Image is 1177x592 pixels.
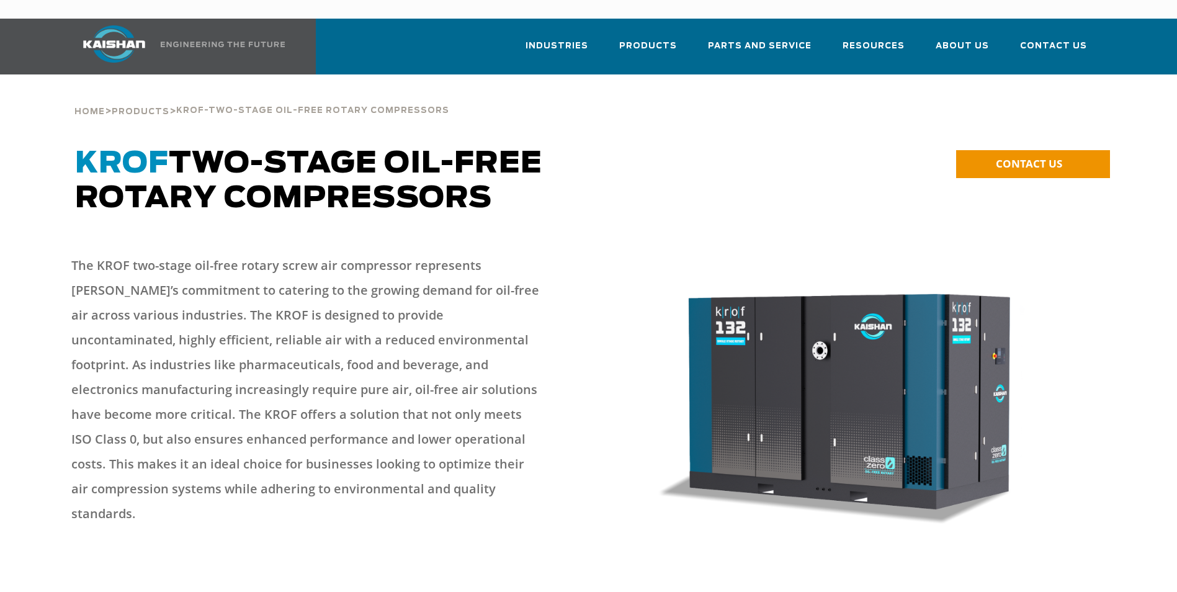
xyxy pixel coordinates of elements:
[74,105,105,117] a: Home
[68,25,161,63] img: kaishan logo
[619,30,677,72] a: Products
[161,42,285,47] img: Engineering the future
[526,30,588,72] a: Industries
[112,108,169,116] span: Products
[596,259,1103,544] img: krof132
[74,108,105,116] span: Home
[1020,39,1087,53] span: Contact Us
[526,39,588,53] span: Industries
[708,39,812,53] span: Parts and Service
[176,107,449,115] span: KROF-TWO-STAGE OIL-FREE ROTARY COMPRESSORS
[74,74,1103,122] div: > >
[68,19,287,74] a: Kaishan USA
[75,149,542,213] span: TWO-STAGE OIL-FREE ROTARY COMPRESSORS
[996,156,1062,171] span: CONTACT US
[708,30,812,72] a: Parts and Service
[1020,30,1087,72] a: Contact Us
[956,150,1110,178] a: CONTACT US
[843,30,905,72] a: Resources
[619,39,677,53] span: Products
[936,39,989,53] span: About Us
[843,39,905,53] span: Resources
[71,253,539,526] p: The KROF two-stage oil-free rotary screw air compressor represents [PERSON_NAME]’s commitment to ...
[112,105,169,117] a: Products
[936,30,989,72] a: About Us
[75,149,169,179] span: KROF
